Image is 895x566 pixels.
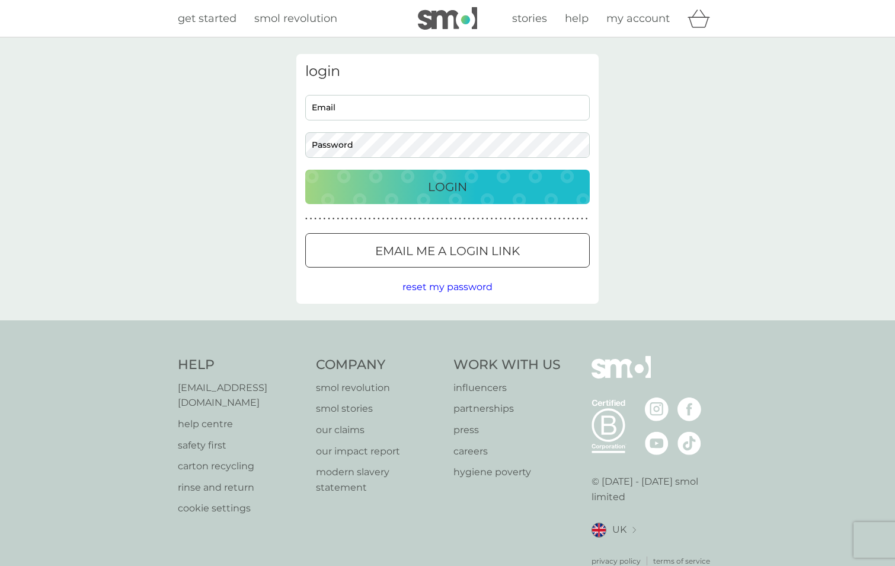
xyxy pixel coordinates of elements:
p: ● [337,216,339,222]
img: UK flag [592,523,606,538]
p: ● [513,216,516,222]
span: smol revolution [254,12,337,25]
p: Email me a login link [375,241,520,260]
a: carton recycling [178,459,304,474]
img: visit the smol Facebook page [677,398,701,421]
h4: Help [178,356,304,374]
p: ● [486,216,488,222]
p: ● [577,216,579,222]
p: ● [572,216,574,222]
p: ● [333,216,335,222]
p: ● [346,216,349,222]
p: ● [545,216,547,222]
p: ● [418,216,421,222]
a: smol revolution [316,380,442,396]
p: ● [400,216,402,222]
p: ● [549,216,552,222]
p: ● [427,216,430,222]
p: ● [541,216,543,222]
p: modern slavery statement [316,465,442,495]
a: get started [178,10,236,27]
p: ● [324,216,326,222]
a: stories [512,10,547,27]
p: ● [558,216,561,222]
p: ● [527,216,529,222]
a: smol stories [316,401,442,416]
p: ● [436,216,439,222]
p: ● [355,216,357,222]
p: ● [369,216,371,222]
h4: Work With Us [453,356,561,374]
p: ● [405,216,407,222]
button: Email me a login link [305,233,590,268]
p: ● [391,216,394,222]
a: help [565,10,589,27]
p: ● [414,216,416,222]
p: ● [423,216,425,222]
p: ● [495,216,497,222]
p: ● [500,216,502,222]
p: ● [504,216,507,222]
p: ● [477,216,480,222]
img: visit the smol Youtube page [645,431,669,455]
a: partnerships [453,401,561,416]
img: smol [418,7,477,30]
p: ● [554,216,556,222]
p: ● [491,216,493,222]
a: safety first [178,438,304,453]
span: get started [178,12,236,25]
p: Login [428,177,467,196]
p: ● [586,216,588,222]
p: ● [409,216,411,222]
p: ● [464,216,466,222]
p: ● [455,216,457,222]
img: visit the smol Instagram page [645,398,669,421]
div: basket [688,7,717,30]
p: ● [509,216,511,222]
p: ● [531,216,533,222]
p: ● [305,216,308,222]
p: ● [522,216,525,222]
p: press [453,422,561,438]
a: influencers [453,380,561,396]
p: ● [450,216,452,222]
p: our claims [316,422,442,438]
p: cookie settings [178,501,304,516]
p: ● [341,216,344,222]
p: ● [445,216,447,222]
p: ● [581,216,583,222]
a: smol revolution [254,10,337,27]
p: © [DATE] - [DATE] smol limited [592,474,718,504]
span: stories [512,12,547,25]
span: reset my password [402,281,493,292]
img: smol [592,356,651,396]
button: reset my password [402,279,493,295]
p: ● [567,216,570,222]
img: select a new location [632,527,636,533]
a: [EMAIL_ADDRESS][DOMAIN_NAME] [178,380,304,411]
button: Login [305,170,590,204]
p: ● [441,216,443,222]
a: careers [453,444,561,459]
a: my account [606,10,670,27]
p: ● [459,216,461,222]
h4: Company [316,356,442,374]
a: rinse and return [178,480,304,495]
p: ● [350,216,353,222]
a: our impact report [316,444,442,459]
p: ● [314,216,317,222]
p: ● [472,216,475,222]
p: hygiene poverty [453,465,561,480]
p: ● [328,216,330,222]
p: ● [373,216,375,222]
p: ● [517,216,520,222]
